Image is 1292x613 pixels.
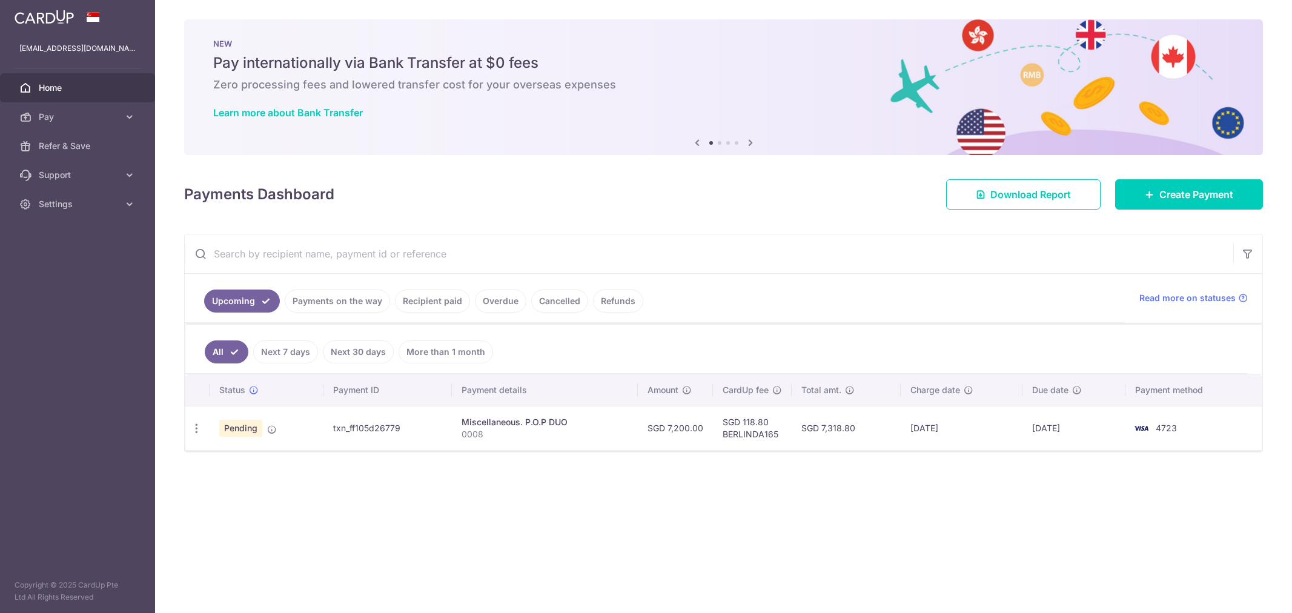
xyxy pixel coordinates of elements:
[1032,384,1068,396] span: Due date
[15,10,74,24] img: CardUp
[792,406,900,450] td: SGD 7,318.80
[1156,423,1177,433] span: 4723
[593,290,643,313] a: Refunds
[219,384,245,396] span: Status
[323,374,452,406] th: Payment ID
[452,374,638,406] th: Payment details
[462,428,628,440] p: 0008
[185,234,1233,273] input: Search by recipient name, payment id or reference
[801,384,841,396] span: Total amt.
[946,179,1101,210] a: Download Report
[475,290,526,313] a: Overdue
[462,416,628,428] div: Miscellaneous. P.O.P DUO
[1159,187,1233,202] span: Create Payment
[213,78,1234,92] h6: Zero processing fees and lowered transfer cost for your overseas expenses
[219,420,262,437] span: Pending
[648,384,678,396] span: Amount
[213,53,1234,73] h5: Pay internationally via Bank Transfer at $0 fees
[39,169,119,181] span: Support
[910,384,960,396] span: Charge date
[213,39,1234,48] p: NEW
[1139,292,1236,304] span: Read more on statuses
[19,42,136,55] p: [EMAIL_ADDRESS][DOMAIN_NAME]
[39,82,119,94] span: Home
[1115,179,1263,210] a: Create Payment
[1125,374,1262,406] th: Payment method
[531,290,588,313] a: Cancelled
[204,290,280,313] a: Upcoming
[39,140,119,152] span: Refer & Save
[205,340,248,363] a: All
[39,111,119,123] span: Pay
[184,19,1263,155] img: Bank transfer banner
[323,406,452,450] td: txn_ff105d26779
[395,290,470,313] a: Recipient paid
[213,107,363,119] a: Learn more about Bank Transfer
[723,384,769,396] span: CardUp fee
[1022,406,1125,450] td: [DATE]
[1129,421,1153,436] img: Bank Card
[399,340,493,363] a: More than 1 month
[1139,292,1248,304] a: Read more on statuses
[323,340,394,363] a: Next 30 days
[39,198,119,210] span: Settings
[285,290,390,313] a: Payments on the way
[184,184,334,205] h4: Payments Dashboard
[901,406,1023,450] td: [DATE]
[638,406,713,450] td: SGD 7,200.00
[990,187,1071,202] span: Download Report
[713,406,792,450] td: SGD 118.80 BERLINDA165
[253,340,318,363] a: Next 7 days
